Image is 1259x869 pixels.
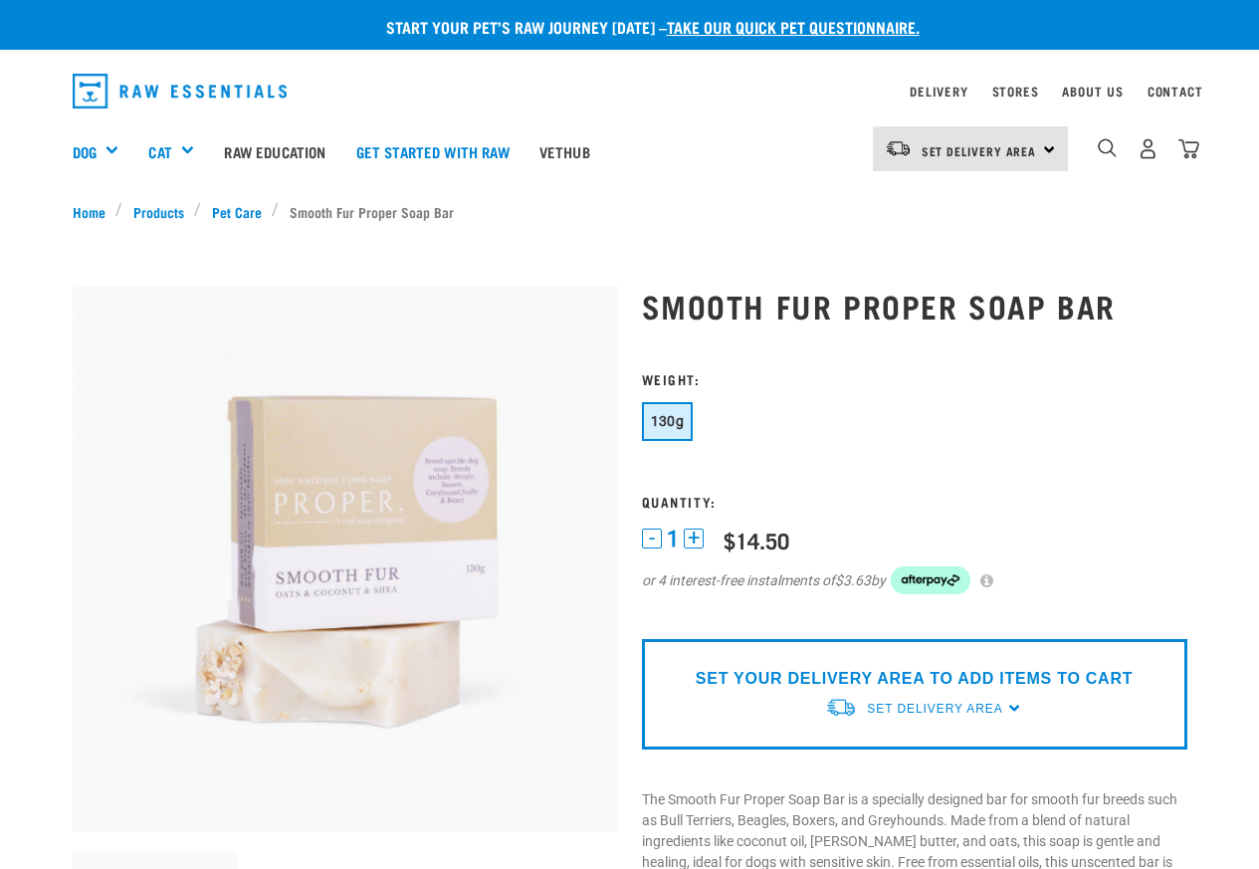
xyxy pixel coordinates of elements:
a: Raw Education [209,111,340,191]
img: user.png [1138,138,1158,159]
a: Dog [73,140,97,163]
h3: Weight: [642,371,1187,386]
span: 1 [667,529,679,549]
span: Set Delivery Area [922,147,1037,154]
button: 130g [642,402,694,441]
img: van-moving.png [885,139,912,157]
a: Delivery [910,88,967,95]
div: $14.50 [724,528,789,552]
a: Cat [148,140,171,163]
a: Get started with Raw [341,111,525,191]
span: Set Delivery Area [867,702,1002,716]
img: Smooth fur soap [73,287,618,832]
span: $3.63 [835,570,871,591]
p: SET YOUR DELIVERY AREA TO ADD ITEMS TO CART [696,667,1133,691]
button: + [684,529,704,548]
img: home-icon-1@2x.png [1098,138,1117,157]
a: Vethub [525,111,605,191]
a: About Us [1062,88,1123,95]
a: take our quick pet questionnaire. [667,22,920,31]
a: Contact [1148,88,1203,95]
a: Stores [992,88,1039,95]
div: or 4 interest-free instalments of by [642,566,1187,594]
img: van-moving.png [825,697,857,718]
a: Products [122,201,194,222]
span: 130g [651,413,685,429]
a: Pet Care [201,201,272,222]
img: Afterpay [891,566,970,594]
img: Raw Essentials Logo [73,74,288,109]
nav: breadcrumbs [73,201,1187,222]
nav: dropdown navigation [57,66,1203,116]
button: - [642,529,662,548]
img: home-icon@2x.png [1178,138,1199,159]
h1: Smooth Fur Proper Soap Bar [642,288,1187,324]
h3: Quantity: [642,494,1187,509]
a: Home [73,201,116,222]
